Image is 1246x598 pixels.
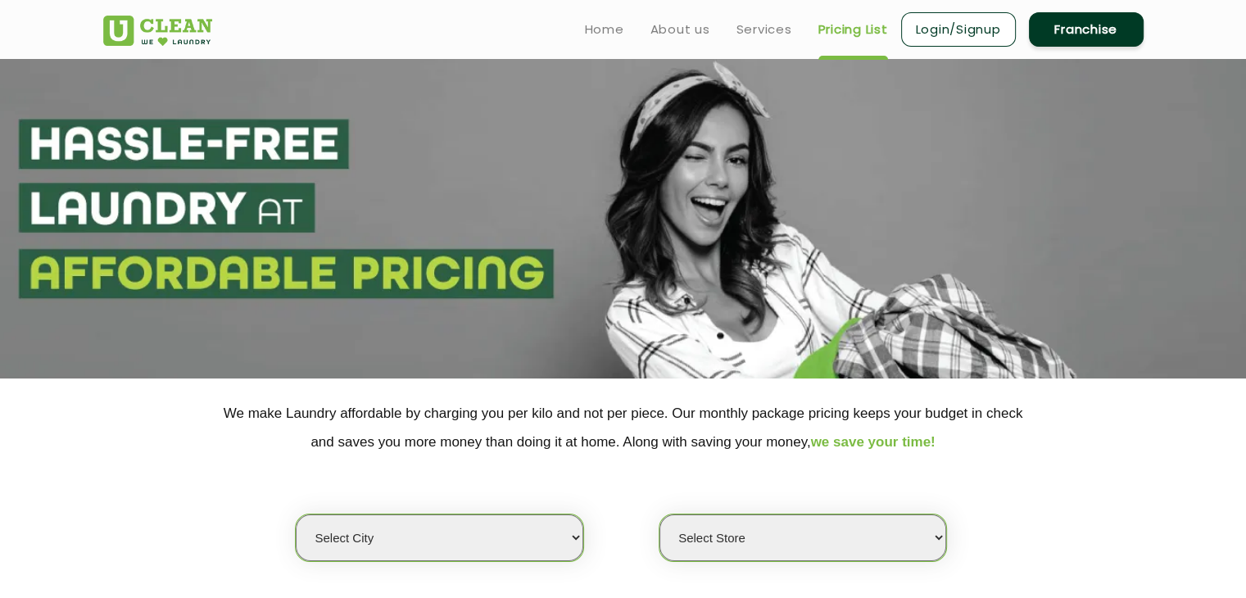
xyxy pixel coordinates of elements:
a: Franchise [1029,12,1144,47]
a: About us [650,20,710,39]
img: UClean Laundry and Dry Cleaning [103,16,212,46]
p: We make Laundry affordable by charging you per kilo and not per piece. Our monthly package pricin... [103,399,1144,456]
span: we save your time! [811,434,936,450]
a: Login/Signup [901,12,1016,47]
a: Pricing List [818,20,888,39]
a: Home [585,20,624,39]
a: Services [736,20,792,39]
